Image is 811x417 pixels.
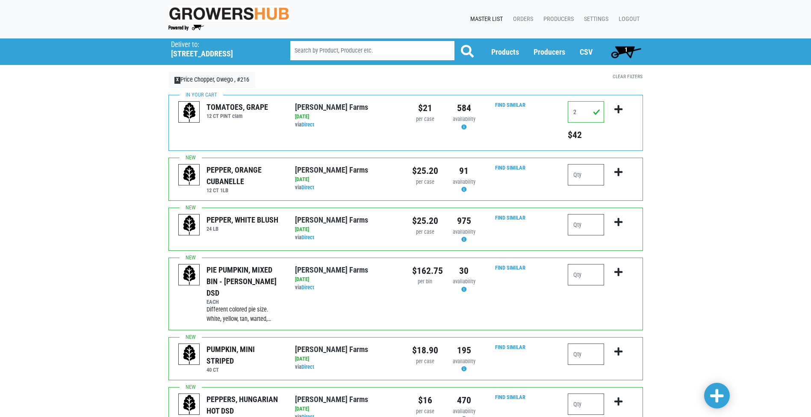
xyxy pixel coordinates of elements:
a: Logout [612,11,643,27]
div: $21 [412,101,438,115]
span: availability [453,408,475,414]
div: PEPPERS, HUNGARIAN HOT DSD [206,394,282,417]
img: placeholder-variety-43d6402dacf2d531de610a020419775a.svg [179,214,200,236]
a: [PERSON_NAME] Farms [295,215,368,224]
a: Find Similar [495,394,525,400]
div: $18.90 [412,344,438,357]
span: Price Chopper, Owego , #216 (42 W Main St, Owego, NY 13827, USA) [171,38,275,59]
div: TOMATOES, GRAPE [206,101,268,113]
a: [PERSON_NAME] Farms [295,265,368,274]
a: Find Similar [495,344,525,350]
a: Direct [301,284,314,291]
div: $16 [412,394,438,407]
span: availability [453,116,475,122]
div: [DATE] [295,405,399,413]
a: Producers [537,11,577,27]
span: availability [453,229,475,235]
a: Direct [301,184,314,191]
span: availability [453,179,475,185]
a: Orders [506,11,537,27]
div: $162.75 [412,264,438,278]
div: $25.20 [412,164,438,178]
img: placeholder-variety-43d6402dacf2d531de610a020419775a.svg [179,344,200,365]
div: 584 [451,101,477,115]
div: PEPPER, ORANGE CUBANELLE [206,164,282,187]
span: 1 [625,46,628,53]
div: per case [412,115,438,123]
img: placeholder-variety-43d6402dacf2d531de610a020419775a.svg [179,102,200,123]
a: Direct [301,121,314,128]
h6: 24 LB [206,226,278,232]
input: Qty [568,164,604,185]
div: via [295,284,399,292]
h6: 12 CT 1LB [206,187,282,194]
a: Find Similar [495,102,525,108]
input: Qty [568,264,604,285]
div: [DATE] [295,113,399,121]
div: via [295,121,399,129]
div: via [295,234,399,242]
img: placeholder-variety-43d6402dacf2d531de610a020419775a.svg [179,264,200,286]
img: Powered by Big Wheelbarrow [168,25,204,31]
input: Qty [568,214,604,235]
div: 975 [451,214,477,228]
img: placeholder-variety-43d6402dacf2d531de610a020419775a.svg [179,164,200,186]
a: [PERSON_NAME] Farms [295,345,368,354]
div: 195 [451,344,477,357]
a: [PERSON_NAME] Farms [295,103,368,112]
a: Direct [301,364,314,370]
a: Master List [463,11,506,27]
p: Deliver to: [171,41,268,49]
a: Producers [534,47,565,56]
span: availability [453,278,475,285]
div: Availability may be subject to change. [451,115,477,132]
div: $25.20 [412,214,438,228]
a: Products [491,47,519,56]
div: Different colored pie size. White, yellow, tan, warted, [206,305,282,323]
div: [DATE] [295,276,399,284]
h6: EACH [206,299,282,305]
img: original-fc7597fdc6adbb9d0e2ae620e786d1a2.jpg [168,6,290,21]
div: per case [412,178,438,186]
a: [PERSON_NAME] Farms [295,395,368,404]
a: [PERSON_NAME] Farms [295,165,368,174]
div: per case [412,228,438,236]
div: via [295,184,399,192]
span: availability [453,358,475,364]
div: per bin [412,278,438,286]
h5: [STREET_ADDRESS] [171,49,268,59]
div: [DATE] [295,176,399,184]
div: [DATE] [295,355,399,363]
div: PEPPER, WHITE BLUSH [206,214,278,226]
a: Find Similar [495,164,525,171]
div: per case [412,408,438,416]
div: [DATE] [295,226,399,234]
a: Find Similar [495,264,525,271]
input: Qty [568,344,604,365]
span: X [174,77,181,84]
h6: 12 CT PINT clam [206,113,268,119]
div: 30 [451,264,477,278]
div: per case [412,358,438,366]
div: 470 [451,394,477,407]
span: … [268,315,271,323]
a: Direct [301,234,314,241]
div: via [295,363,399,371]
a: Settings [577,11,612,27]
div: PUMPKIN, MINI STRIPED [206,344,282,367]
h5: Total price [568,129,604,141]
img: placeholder-variety-43d6402dacf2d531de610a020419775a.svg [179,394,200,415]
a: 1 [607,43,645,60]
input: Search by Product, Producer etc. [290,41,454,60]
div: 91 [451,164,477,178]
input: Qty [568,101,604,123]
a: XPrice Chopper, Owego , #216 [168,72,256,88]
div: PIE PUMPKIN, MIXED BIN - [PERSON_NAME] DSD [206,264,282,299]
input: Qty [568,394,604,415]
h6: 40 CT [206,367,282,373]
a: Find Similar [495,214,525,221]
a: CSV [580,47,593,56]
a: Clear Filters [613,73,643,79]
